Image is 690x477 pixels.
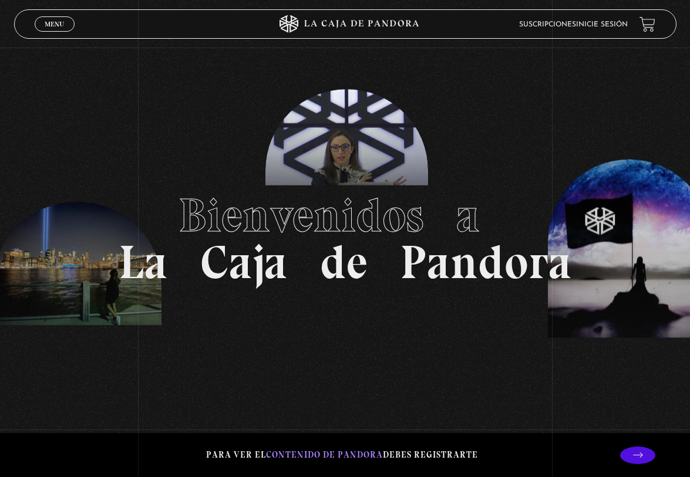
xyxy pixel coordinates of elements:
[206,447,478,463] p: Para ver el debes registrarte
[41,31,68,39] span: Cerrar
[179,187,512,243] span: Bienvenidos a
[519,21,576,28] a: Suscripciones
[119,192,572,286] h1: La Caja de Pandora
[266,449,383,460] span: contenido de Pandora
[639,16,655,32] a: View your shopping cart
[576,21,628,28] a: Inicie sesión
[45,21,64,28] span: Menu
